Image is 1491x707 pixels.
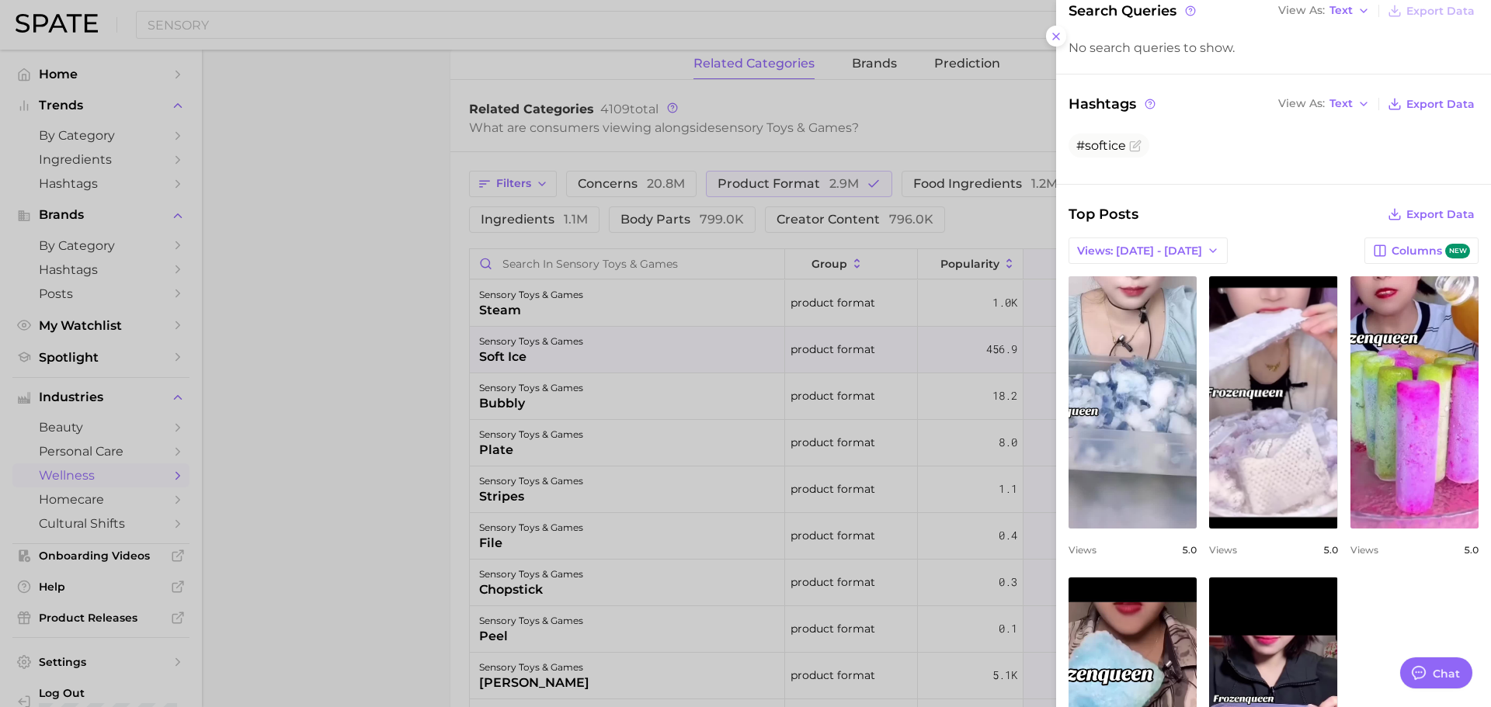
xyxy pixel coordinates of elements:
span: Views: [DATE] - [DATE] [1077,244,1202,258]
span: 5.0 [1464,544,1479,556]
span: 5.0 [1323,544,1338,556]
span: View As [1278,6,1325,15]
span: Views [1209,544,1237,556]
span: Export Data [1406,98,1475,111]
span: Export Data [1406,208,1475,221]
span: Views [1350,544,1378,556]
div: No search queries to show. [1069,40,1479,55]
span: Hashtags [1069,93,1158,115]
button: Export Data [1384,93,1479,115]
span: Export Data [1406,5,1475,18]
span: Views [1069,544,1097,556]
span: Top Posts [1069,203,1138,225]
span: #softice [1076,138,1126,153]
button: Columnsnew [1364,237,1479,264]
button: View AsText [1274,94,1374,114]
button: Views: [DATE] - [DATE] [1069,237,1228,264]
button: View AsText [1274,1,1374,21]
span: Columns [1392,244,1470,258]
span: 5.0 [1182,544,1197,556]
span: new [1445,244,1470,258]
span: View As [1278,99,1325,108]
span: Text [1329,99,1353,108]
button: Export Data [1384,203,1479,225]
button: Flag as miscategorized or irrelevant [1129,140,1142,152]
span: Text [1329,6,1353,15]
